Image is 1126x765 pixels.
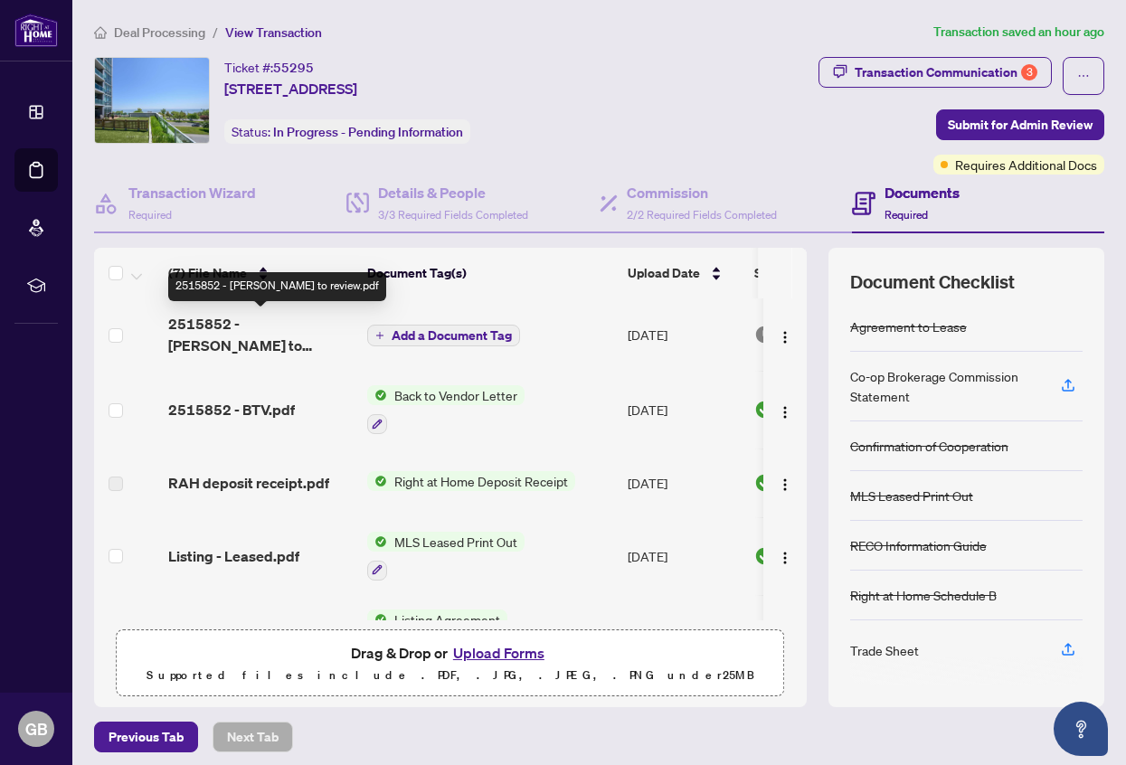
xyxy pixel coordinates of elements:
[168,272,386,301] div: 2515852 - [PERSON_NAME] to review.pdf
[1077,70,1090,82] span: ellipsis
[448,641,550,665] button: Upload Forms
[213,22,218,42] li: /
[94,722,198,752] button: Previous Tab
[620,595,747,673] td: [DATE]
[375,331,384,340] span: plus
[387,609,507,629] span: Listing Agreement
[117,630,784,697] span: Drag & Drop orUpload FormsSupported files include .PDF, .JPG, .JPEG, .PNG under25MB
[378,208,528,222] span: 3/3 Required Fields Completed
[620,371,747,449] td: [DATE]
[1021,64,1037,80] div: 3
[367,471,575,491] button: Status IconRight at Home Deposit Receipt
[754,400,774,420] img: Document Status
[771,542,800,571] button: Logo
[771,468,800,497] button: Logo
[367,385,525,434] button: Status IconBack to Vendor Letter
[850,486,973,505] div: MLS Leased Print Out
[128,208,172,222] span: Required
[620,248,747,298] th: Upload Date
[387,532,525,552] span: MLS Leased Print Out
[850,436,1008,456] div: Confirmation of Cooperation
[933,22,1104,42] article: Transaction saved an hour ago
[273,60,314,76] span: 55295
[168,399,295,420] span: 2515852 - BTV.pdf
[224,57,314,78] div: Ticket #:
[168,313,353,356] span: 2515852 - [PERSON_NAME] to review.pdf
[955,155,1097,175] span: Requires Additional Docs
[25,716,48,741] span: GB
[620,517,747,595] td: [DATE]
[14,14,58,47] img: logo
[392,329,512,342] span: Add a Document Tag
[351,641,550,665] span: Drag & Drop or
[778,551,792,565] img: Logo
[1054,702,1108,756] button: Open asap
[850,585,997,605] div: Right at Home Schedule B
[771,395,800,424] button: Logo
[778,330,792,345] img: Logo
[273,124,463,140] span: In Progress - Pending Information
[627,182,777,203] h4: Commission
[620,298,747,371] td: [DATE]
[771,320,800,349] button: Logo
[754,473,774,493] img: Document Status
[109,722,184,751] span: Previous Tab
[367,325,520,346] button: Add a Document Tag
[850,269,1015,295] span: Document Checklist
[168,545,299,567] span: Listing - Leased.pdf
[936,109,1104,140] button: Submit for Admin Review
[367,385,387,405] img: Status Icon
[754,546,774,566] img: Document Status
[850,535,987,555] div: RECO Information Guide
[627,208,777,222] span: 2/2 Required Fields Completed
[620,449,747,517] td: [DATE]
[224,78,357,99] span: [STREET_ADDRESS]
[387,471,575,491] span: Right at Home Deposit Receipt
[360,248,620,298] th: Document Tag(s)
[850,316,967,336] div: Agreement to Lease
[778,477,792,492] img: Logo
[855,58,1037,87] div: Transaction Communication
[128,182,256,203] h4: Transaction Wizard
[754,263,791,283] span: Status
[94,26,107,39] span: home
[367,324,520,347] button: Add a Document Tag
[754,325,774,345] img: Document Status
[367,471,387,491] img: Status Icon
[850,640,919,660] div: Trade Sheet
[367,609,610,658] button: Status IconListing Agreement
[168,472,329,494] span: RAH deposit receipt.pdf
[850,366,1039,406] div: Co-op Brokerage Commission Statement
[885,208,928,222] span: Required
[168,263,247,283] span: (7) File Name
[225,24,322,41] span: View Transaction
[213,722,293,752] button: Next Tab
[778,405,792,420] img: Logo
[367,532,525,581] button: Status IconMLS Leased Print Out
[628,263,700,283] span: Upload Date
[367,532,387,552] img: Status Icon
[224,119,470,144] div: Status:
[367,609,387,629] img: Status Icon
[387,385,525,405] span: Back to Vendor Letter
[747,248,901,298] th: Status
[885,182,960,203] h4: Documents
[95,58,209,143] img: IMG-W12386859_1.jpg
[378,182,528,203] h4: Details & People
[114,24,205,41] span: Deal Processing
[161,248,360,298] th: (7) File Name
[818,57,1052,88] button: Transaction Communication3
[948,110,1093,139] span: Submit for Admin Review
[128,665,773,686] p: Supported files include .PDF, .JPG, .JPEG, .PNG under 25 MB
